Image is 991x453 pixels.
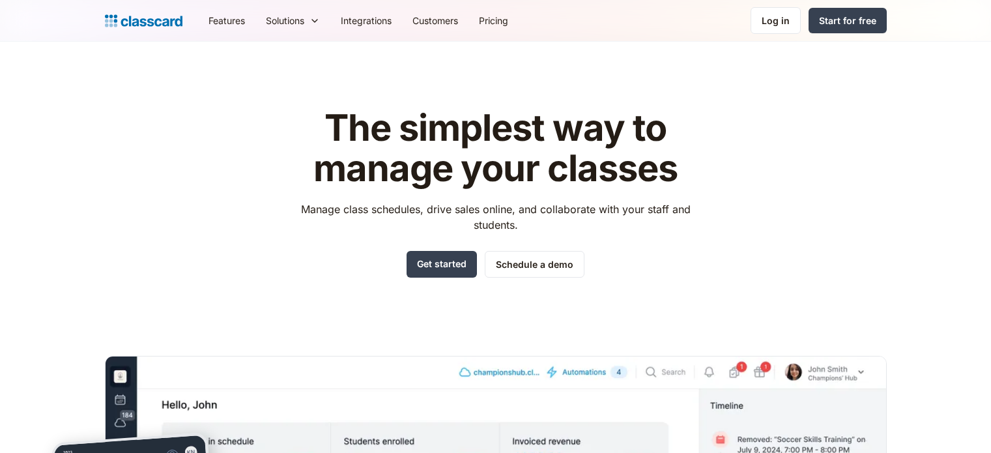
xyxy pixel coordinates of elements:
[198,6,255,35] a: Features
[289,108,702,188] h1: The simplest way to manage your classes
[289,201,702,233] p: Manage class schedules, drive sales online, and collaborate with your staff and students.
[402,6,468,35] a: Customers
[330,6,402,35] a: Integrations
[751,7,801,34] a: Log in
[809,8,887,33] a: Start for free
[266,14,304,27] div: Solutions
[105,12,182,30] a: home
[407,251,477,278] a: Get started
[468,6,519,35] a: Pricing
[255,6,330,35] div: Solutions
[819,14,876,27] div: Start for free
[485,251,584,278] a: Schedule a demo
[762,14,790,27] div: Log in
